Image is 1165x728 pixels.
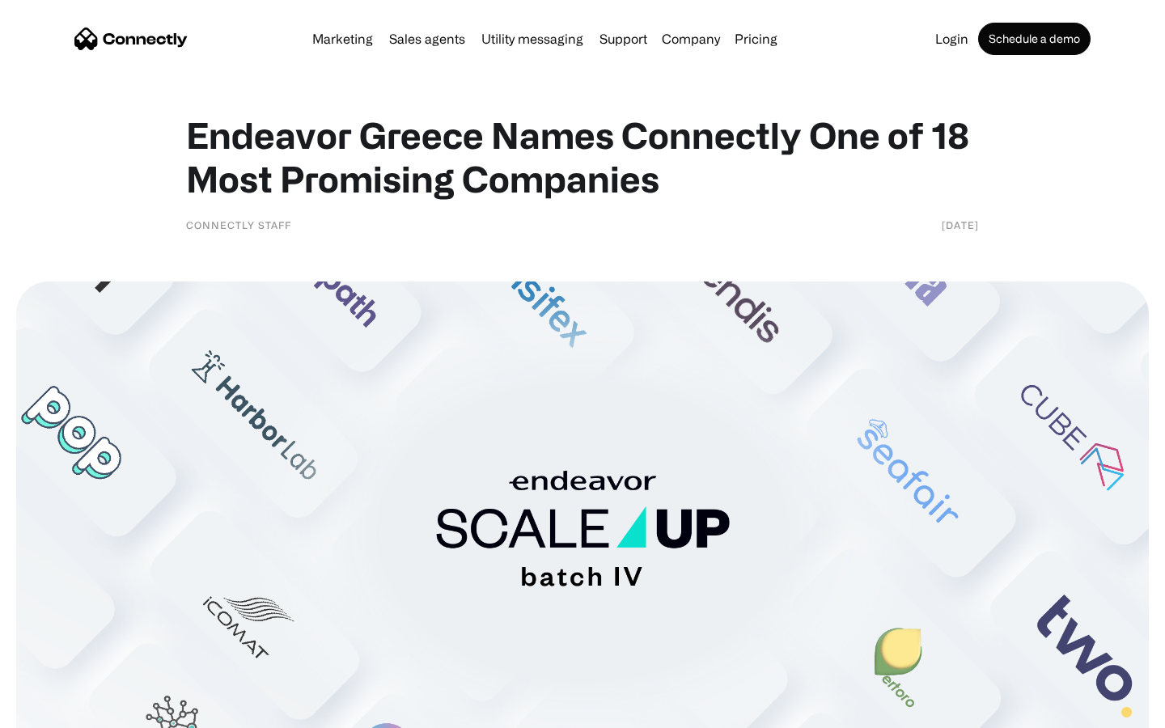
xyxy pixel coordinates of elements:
[186,113,979,201] h1: Endeavor Greece Names Connectly One of 18 Most Promising Companies
[929,32,975,45] a: Login
[475,32,590,45] a: Utility messaging
[978,23,1091,55] a: Schedule a demo
[16,700,97,722] aside: Language selected: English
[306,32,379,45] a: Marketing
[942,217,979,233] div: [DATE]
[383,32,472,45] a: Sales agents
[657,28,725,50] div: Company
[662,28,720,50] div: Company
[74,27,188,51] a: home
[593,32,654,45] a: Support
[728,32,784,45] a: Pricing
[32,700,97,722] ul: Language list
[186,217,291,233] div: Connectly Staff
